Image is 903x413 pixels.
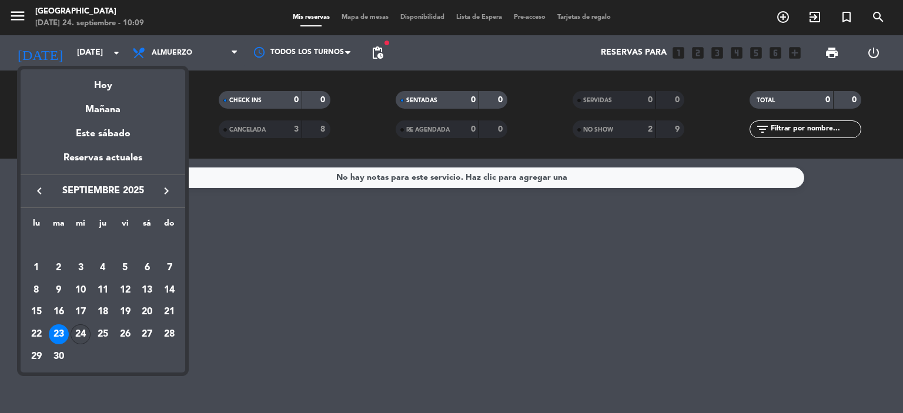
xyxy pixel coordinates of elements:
td: 27 de septiembre de 2025 [136,323,159,345]
td: 18 de septiembre de 2025 [92,301,114,323]
div: 27 [137,324,157,344]
div: 10 [71,280,91,300]
div: 8 [26,280,46,300]
th: viernes [114,217,136,235]
td: 28 de septiembre de 2025 [158,323,180,345]
td: 8 de septiembre de 2025 [25,279,48,301]
div: 20 [137,302,157,322]
div: 15 [26,302,46,322]
i: keyboard_arrow_right [159,184,173,198]
div: 7 [159,258,179,278]
div: 2 [49,258,69,278]
th: martes [48,217,70,235]
td: 6 de septiembre de 2025 [136,257,159,279]
div: 21 [159,302,179,322]
i: keyboard_arrow_left [32,184,46,198]
div: 25 [93,324,113,344]
button: keyboard_arrow_left [29,183,50,199]
td: 19 de septiembre de 2025 [114,301,136,323]
th: sábado [136,217,159,235]
td: 30 de septiembre de 2025 [48,345,70,368]
td: 12 de septiembre de 2025 [114,279,136,301]
div: 13 [137,280,157,300]
div: 26 [115,324,135,344]
th: jueves [92,217,114,235]
div: 24 [71,324,91,344]
th: miércoles [69,217,92,235]
td: 24 de septiembre de 2025 [69,323,92,345]
td: 13 de septiembre de 2025 [136,279,159,301]
td: 16 de septiembre de 2025 [48,301,70,323]
th: domingo [158,217,180,235]
td: 10 de septiembre de 2025 [69,279,92,301]
div: 3 [71,258,91,278]
div: 29 [26,347,46,367]
div: 18 [93,302,113,322]
td: 23 de septiembre de 2025 [48,323,70,345]
td: 1 de septiembre de 2025 [25,257,48,279]
td: 21 de septiembre de 2025 [158,301,180,323]
div: Reservas actuales [21,150,185,174]
td: 5 de septiembre de 2025 [114,257,136,279]
div: 14 [159,280,179,300]
div: Este sábado [21,117,185,150]
div: Mañana [21,93,185,117]
td: 2 de septiembre de 2025 [48,257,70,279]
td: 4 de septiembre de 2025 [92,257,114,279]
div: 9 [49,280,69,300]
td: 9 de septiembre de 2025 [48,279,70,301]
td: 3 de septiembre de 2025 [69,257,92,279]
button: keyboard_arrow_right [156,183,177,199]
div: 6 [137,258,157,278]
div: 1 [26,258,46,278]
div: 28 [159,324,179,344]
div: 11 [93,280,113,300]
td: 20 de septiembre de 2025 [136,301,159,323]
td: 7 de septiembre de 2025 [158,257,180,279]
td: 14 de septiembre de 2025 [158,279,180,301]
div: 23 [49,324,69,344]
div: Hoy [21,69,185,93]
div: 17 [71,302,91,322]
td: 15 de septiembre de 2025 [25,301,48,323]
div: 30 [49,347,69,367]
div: 5 [115,258,135,278]
td: 29 de septiembre de 2025 [25,345,48,368]
td: 25 de septiembre de 2025 [92,323,114,345]
span: septiembre 2025 [50,183,156,199]
td: SEP. [25,234,180,257]
td: 11 de septiembre de 2025 [92,279,114,301]
td: 26 de septiembre de 2025 [114,323,136,345]
div: 22 [26,324,46,344]
td: 22 de septiembre de 2025 [25,323,48,345]
div: 16 [49,302,69,322]
td: 17 de septiembre de 2025 [69,301,92,323]
div: 12 [115,280,135,300]
th: lunes [25,217,48,235]
div: 4 [93,258,113,278]
div: 19 [115,302,135,322]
